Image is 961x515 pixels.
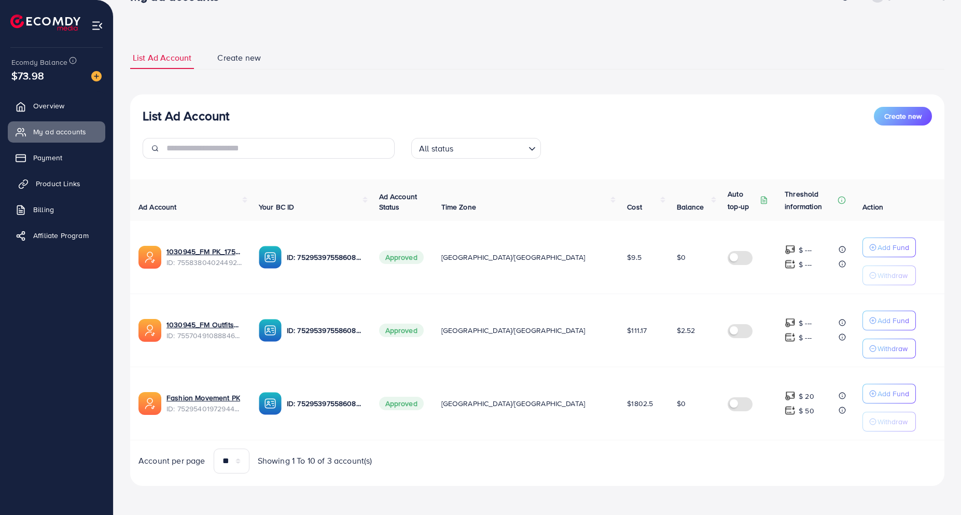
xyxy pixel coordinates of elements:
button: Add Fund [862,384,916,403]
button: Withdraw [862,266,916,285]
span: Overview [33,101,64,111]
span: Approved [379,397,424,410]
iframe: Chat [917,468,953,507]
span: All status [417,141,456,156]
a: My ad accounts [8,121,105,142]
img: logo [10,15,80,31]
span: [GEOGRAPHIC_DATA]/[GEOGRAPHIC_DATA] [441,398,586,409]
p: $ --- [799,244,812,256]
p: $ --- [799,331,812,344]
span: Affiliate Program [33,230,89,241]
img: top-up amount [785,405,796,416]
span: Your BC ID [259,202,295,212]
span: $2.52 [677,325,695,336]
p: $ 20 [799,390,814,402]
span: $0 [677,252,686,262]
a: Billing [8,199,105,220]
p: Withdraw [878,269,908,282]
p: Auto top-up [728,188,758,213]
span: Ecomdy Balance [11,57,67,67]
p: Add Fund [878,387,909,400]
a: Product Links [8,173,105,194]
span: Showing 1 To 10 of 3 account(s) [258,455,372,467]
p: Add Fund [878,314,909,327]
span: $9.5 [627,252,642,262]
p: ID: 7529539755860836369 [287,324,363,337]
img: ic-ads-acc.e4c84228.svg [138,246,161,269]
p: Threshold information [785,188,835,213]
span: $0 [677,398,686,409]
div: Search for option [411,138,541,159]
button: Add Fund [862,238,916,257]
button: Withdraw [862,412,916,432]
span: Approved [379,250,424,264]
span: Approved [379,324,424,337]
img: image [91,71,102,81]
span: Account per page [138,455,205,467]
a: Fashion Movement PK [166,393,240,403]
span: Cost [627,202,642,212]
button: Create new [874,107,932,126]
img: top-up amount [785,244,796,255]
p: $ --- [799,258,812,271]
img: ic-ads-acc.e4c84228.svg [138,392,161,415]
span: ID: 7558380402449235984 [166,257,242,268]
img: ic-ba-acc.ded83a64.svg [259,392,282,415]
span: Create new [884,111,922,121]
span: ID: 7557049108884619282 [166,330,242,341]
div: <span class='underline'>1030945_FM PK_1759822596175</span></br>7558380402449235984 [166,246,242,268]
button: Add Fund [862,311,916,330]
span: Billing [33,204,54,215]
p: $ 50 [799,405,814,417]
img: top-up amount [785,391,796,401]
span: List Ad Account [133,52,191,64]
span: Time Zone [441,202,476,212]
p: ID: 7529539755860836369 [287,397,363,410]
img: menu [91,20,103,32]
p: Withdraw [878,415,908,428]
img: ic-ads-acc.e4c84228.svg [138,319,161,342]
a: Overview [8,95,105,116]
span: Payment [33,152,62,163]
span: $73.98 [11,68,44,83]
span: ID: 7529540197294407681 [166,403,242,414]
a: Affiliate Program [8,225,105,246]
span: Action [862,202,883,212]
span: $111.17 [627,325,647,336]
p: Withdraw [878,342,908,355]
span: Ad Account [138,202,177,212]
div: <span class='underline'>1030945_FM Outfits_1759512825336</span></br>7557049108884619282 [166,319,242,341]
span: $1802.5 [627,398,653,409]
span: [GEOGRAPHIC_DATA]/[GEOGRAPHIC_DATA] [441,325,586,336]
h3: List Ad Account [143,108,229,123]
a: 1030945_FM PK_1759822596175 [166,246,242,257]
img: ic-ba-acc.ded83a64.svg [259,246,282,269]
span: [GEOGRAPHIC_DATA]/[GEOGRAPHIC_DATA] [441,252,586,262]
span: My ad accounts [33,127,86,137]
span: Ad Account Status [379,191,417,212]
button: Withdraw [862,339,916,358]
p: Add Fund [878,241,909,254]
p: $ --- [799,317,812,329]
a: Payment [8,147,105,168]
div: <span class='underline'>Fashion Movement PK</span></br>7529540197294407681 [166,393,242,414]
img: top-up amount [785,317,796,328]
p: ID: 7529539755860836369 [287,251,363,263]
a: 1030945_FM Outfits_1759512825336 [166,319,242,330]
img: top-up amount [785,332,796,343]
img: top-up amount [785,259,796,270]
input: Search for option [457,139,524,156]
img: ic-ba-acc.ded83a64.svg [259,319,282,342]
span: Product Links [36,178,80,189]
span: Create new [217,52,261,64]
span: Balance [677,202,704,212]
